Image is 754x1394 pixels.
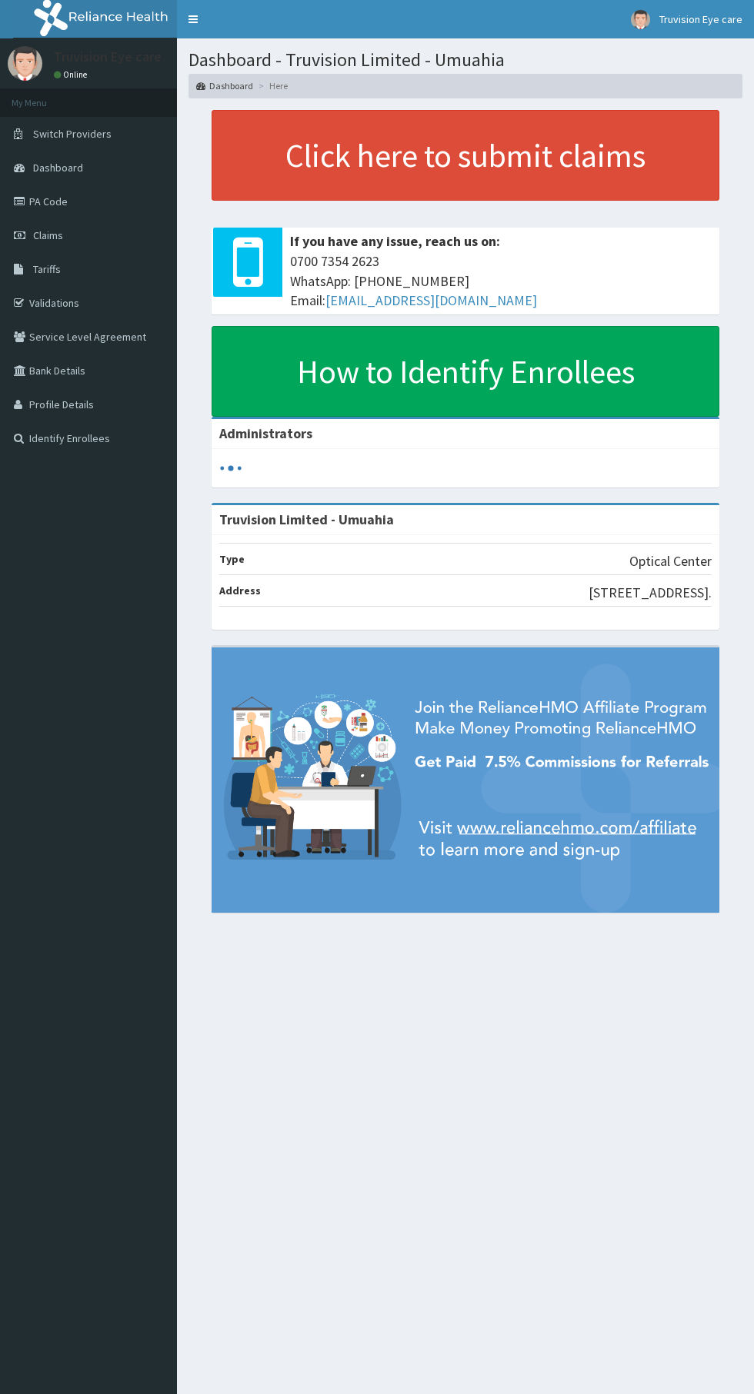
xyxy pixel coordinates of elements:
b: Type [219,552,245,566]
a: Click here to submit claims [212,110,719,201]
img: User Image [8,46,42,81]
p: Truvision Eye care [54,50,162,64]
h1: Dashboard - Truvision Limited - Umuahia [188,50,742,70]
a: How to Identify Enrollees [212,326,719,417]
span: Truvision Eye care [659,12,742,26]
li: Here [255,79,288,92]
a: Dashboard [196,79,253,92]
a: Online [54,69,91,80]
p: [STREET_ADDRESS]. [589,583,712,603]
span: Tariffs [33,262,61,276]
strong: Truvision Limited - Umuahia [219,511,394,528]
img: provider-team-banner.png [212,647,719,913]
span: 0700 7354 2623 WhatsApp: [PHONE_NUMBER] Email: [290,251,712,311]
a: [EMAIL_ADDRESS][DOMAIN_NAME] [325,291,537,309]
b: Administrators [219,424,312,442]
img: User Image [631,10,650,29]
span: Dashboard [33,161,83,175]
svg: audio-loading [219,457,242,480]
span: Claims [33,228,63,242]
p: Optical Center [629,551,712,571]
span: Switch Providers [33,127,112,141]
b: Address [219,584,261,597]
b: If you have any issue, reach us on: [290,232,500,250]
